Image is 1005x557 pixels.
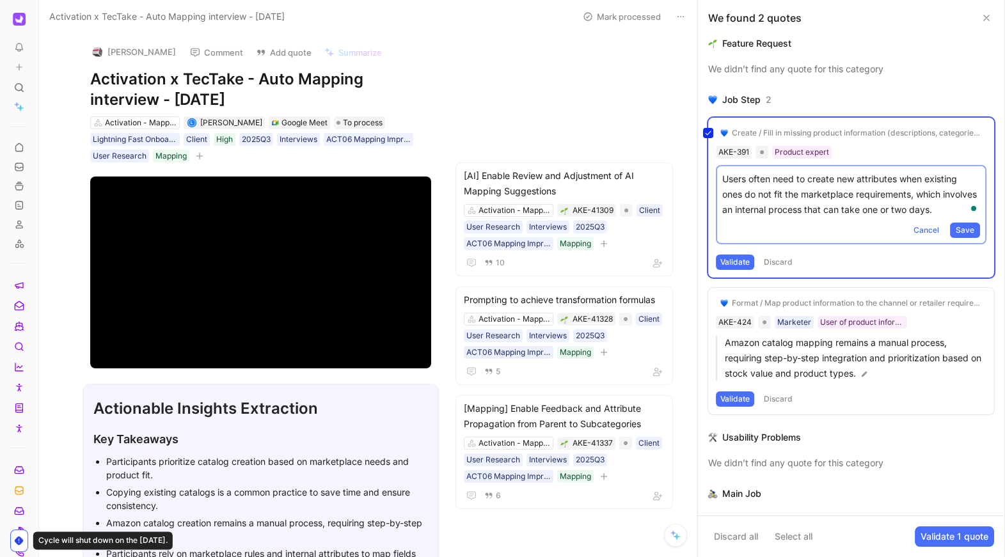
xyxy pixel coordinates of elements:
div: User Research [93,150,146,162]
div: ACT06 Mapping Improvements [466,237,551,250]
span: 6 [496,492,501,499]
button: Select all [769,526,818,547]
div: ACT06 Mapping Improvements [466,346,551,359]
div: We found 2 quotes [708,10,802,26]
div: Job Step [722,92,761,107]
button: Validate [716,391,754,407]
button: Validate 1 quote [915,526,994,547]
button: Mark processed [577,8,667,26]
button: 10 [482,256,507,270]
div: Modal Window [90,177,431,368]
div: Client [639,204,660,217]
button: Akeneo [10,10,28,28]
div: Prompting to achieve transformation formulas [464,292,665,308]
div: Interviews [529,221,567,233]
button: 6 [482,489,503,503]
div: [AI] Enable Review and Adjustment of AI Mapping Suggestions [464,168,665,199]
div: ACT06 Mapping Improvements [466,470,551,483]
div: Amazon catalog creation remains a manual process, requiring step-by-step integration. [106,516,428,543]
div: Mapping [560,470,591,483]
button: Summarize [319,43,388,61]
div: High [216,133,233,146]
div: Key Takeaways [93,430,428,448]
img: 🌱 [560,440,568,448]
img: logo [91,45,104,58]
button: 🌱 [560,439,569,448]
div: Interviews [529,329,567,342]
div: We didn’t find any quote for this category [708,455,994,471]
img: Akeneo [13,13,26,26]
div: Interviews [280,133,317,146]
div: We didn’t find any quote for this category [708,61,994,77]
div: Copying existing catalogs is a common practice to save time and ensure consistency. [106,485,428,512]
div: AKE-41309 [573,204,613,217]
h1: Activation x TecTake - Auto Mapping interview - [DATE] [90,69,431,110]
div: We didn’t find any quote for this category [708,512,994,527]
img: 🌱 [560,316,568,324]
img: 🛠️ [708,433,717,442]
div: Lightning Fast Onboarding [93,133,177,146]
div: Cycle will shut down on the [DATE]. [33,531,173,549]
button: logo[PERSON_NAME] [85,42,182,61]
button: 💙Format / Map product information to the channel or retailer requirements [716,295,986,311]
div: Feature Request [722,36,791,51]
div: Google Meet [281,116,328,129]
button: 🌱 [560,206,569,215]
div: AKE-41337 [573,437,613,450]
img: 🌱 [708,39,717,48]
div: User Research [466,221,520,233]
button: Discard all [708,526,764,547]
div: AKE-41328 [573,313,613,326]
div: Activation - Mapping & Transformation [479,204,550,217]
button: Add quote [250,43,317,61]
div: 2025Q3 [576,453,605,466]
div: Mapping [560,346,591,359]
div: Actionable Insights Extraction [93,397,428,420]
div: Activation - Mapping & Transformation [479,437,550,450]
img: 🚴‍♂️ [708,489,717,498]
p: Amazon catalog mapping remains a manual process, requiring step-by-step integration and prioritiz... [725,335,986,381]
div: 2025Q3 [576,221,605,233]
button: 5 [482,365,503,379]
div: Activation - Mapping & Transformation [479,313,550,326]
button: Discard [759,391,797,407]
div: Participants prioritize catalog creation based on marketplace needs and product fit. [106,455,428,482]
span: To process [343,116,383,129]
button: Comment [184,43,249,61]
span: Activation x TecTake - Auto Mapping interview - [DATE] [49,9,285,24]
div: 2025Q3 [242,133,271,146]
div: Activation - Mapping & Transformation [105,116,177,129]
span: 10 [496,259,505,267]
img: 💙 [720,299,728,307]
img: 🌱 [560,207,568,215]
div: Client [638,313,660,326]
img: 💙 [708,95,717,104]
div: L [188,120,195,127]
div: Main Job [722,486,761,501]
span: 5 [496,368,500,375]
div: [Mapping] Enable Feedback and Attribute Propagation from Parent to Subcategories [464,401,665,432]
div: 2025Q3 [576,329,605,342]
div: Usability Problems [722,430,801,445]
div: User Research [466,329,520,342]
div: To process [334,116,385,129]
div: Mapping [560,237,591,250]
div: Video Player [90,177,431,368]
div: Client [186,133,207,146]
span: Summarize [338,47,382,58]
div: Client [638,437,660,450]
div: User Research [466,453,520,466]
button: 🌱 [560,315,569,324]
span: [PERSON_NAME] [200,118,262,127]
div: Format / Map product information to the channel or retailer requirements [732,298,982,308]
div: Interviews [529,453,567,466]
div: Mapping [155,150,187,162]
div: 2 [766,92,772,107]
img: pen.svg [860,370,869,379]
div: ACT06 Mapping Improvements [326,133,411,146]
